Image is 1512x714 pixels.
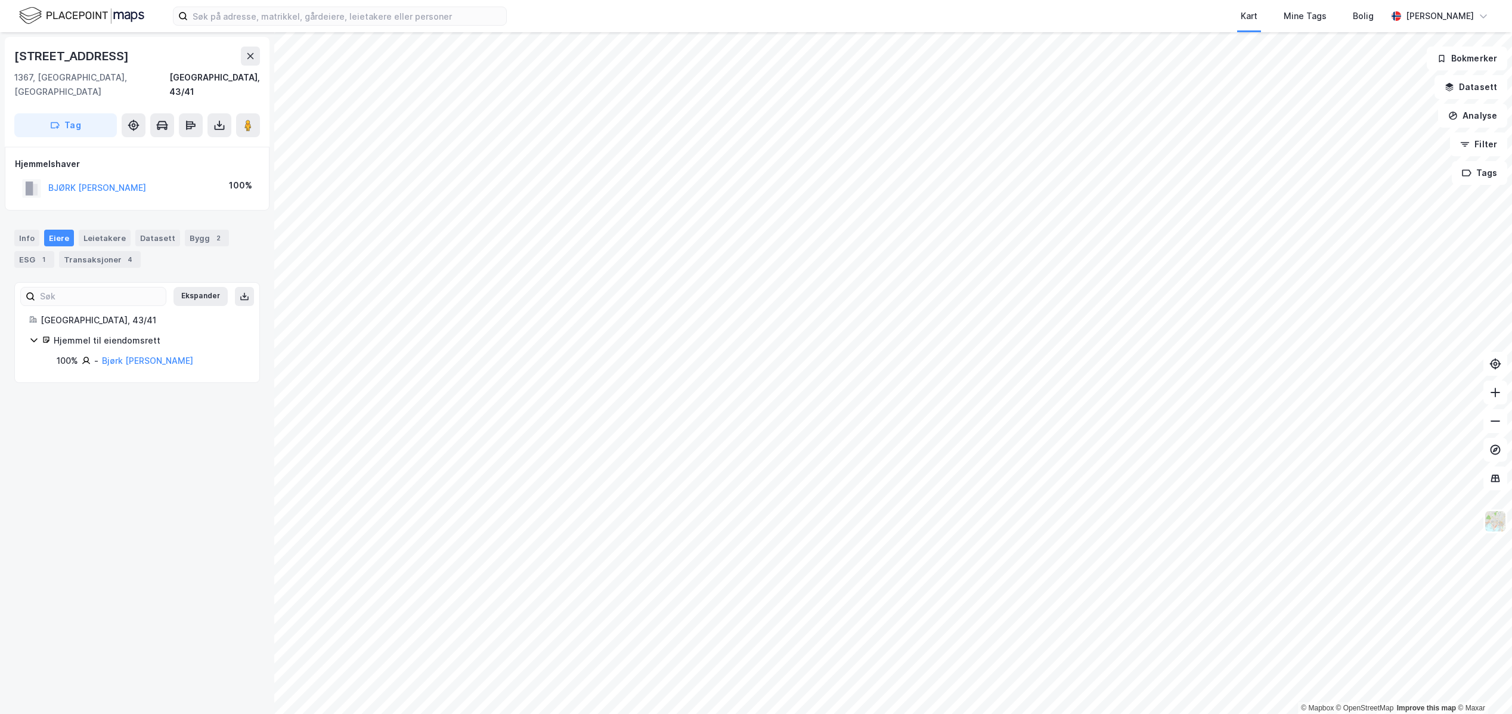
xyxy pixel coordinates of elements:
[54,333,245,348] div: Hjemmel til eiendomsrett
[1284,9,1327,23] div: Mine Tags
[41,313,245,327] div: [GEOGRAPHIC_DATA], 43/41
[79,230,131,246] div: Leietakere
[1450,132,1507,156] button: Filter
[185,230,229,246] div: Bygg
[169,70,260,99] div: [GEOGRAPHIC_DATA], 43/41
[14,251,54,268] div: ESG
[1406,9,1474,23] div: [PERSON_NAME]
[1452,161,1507,185] button: Tags
[44,230,74,246] div: Eiere
[229,178,252,193] div: 100%
[19,5,144,26] img: logo.f888ab2527a4732fd821a326f86c7f29.svg
[212,232,224,244] div: 2
[1353,9,1374,23] div: Bolig
[1438,104,1507,128] button: Analyse
[1484,510,1507,533] img: Z
[1301,704,1334,712] a: Mapbox
[173,287,228,306] button: Ekspander
[57,354,78,368] div: 100%
[124,254,136,265] div: 4
[1427,47,1507,70] button: Bokmerker
[14,113,117,137] button: Tag
[1397,704,1456,712] a: Improve this map
[15,157,259,171] div: Hjemmelshaver
[1336,704,1394,712] a: OpenStreetMap
[135,230,180,246] div: Datasett
[14,47,131,66] div: [STREET_ADDRESS]
[59,251,141,268] div: Transaksjoner
[1452,657,1512,714] iframe: Chat Widget
[1241,9,1257,23] div: Kart
[38,254,49,265] div: 1
[35,288,166,305] input: Søk
[1434,75,1507,99] button: Datasett
[94,354,98,368] div: -
[102,356,193,366] a: Bjørk [PERSON_NAME]
[14,230,39,246] div: Info
[14,70,169,99] div: 1367, [GEOGRAPHIC_DATA], [GEOGRAPHIC_DATA]
[188,7,506,25] input: Søk på adresse, matrikkel, gårdeiere, leietakere eller personer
